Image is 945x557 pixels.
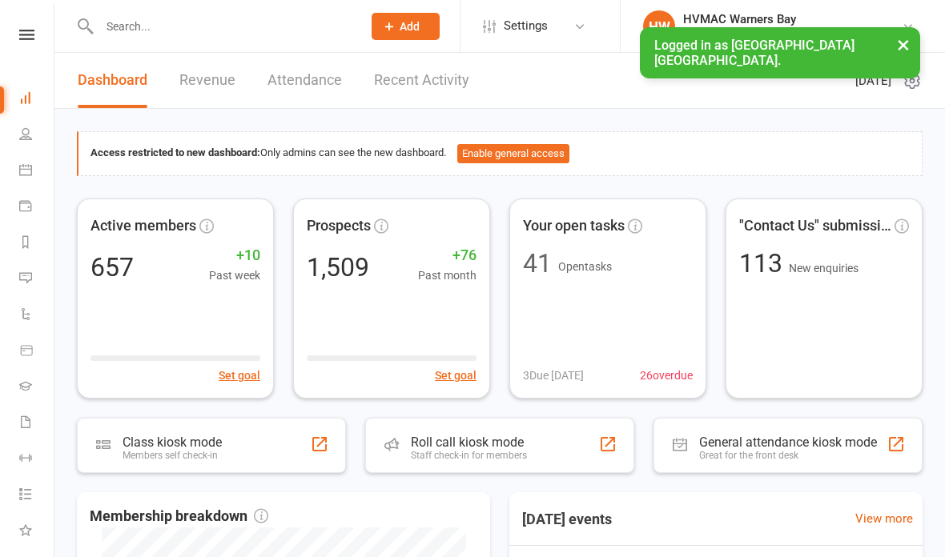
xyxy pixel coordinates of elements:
[400,20,420,33] span: Add
[19,190,55,226] a: Payments
[90,214,196,238] span: Active members
[219,367,260,384] button: Set goal
[643,10,675,42] div: HW
[435,367,477,384] button: Set goal
[418,244,477,267] span: +76
[558,260,612,273] span: Open tasks
[94,15,351,38] input: Search...
[523,250,552,276] div: 41
[19,334,55,370] a: Product Sales
[411,450,527,461] div: Staff check-in for members
[739,248,789,278] span: 113
[19,82,55,118] a: Dashboard
[739,214,891,238] span: "Contact Us" submissions
[90,254,134,280] div: 657
[523,214,625,238] span: Your open tasks
[209,244,260,267] span: +10
[683,12,902,26] div: HVMAC Warners Bay
[90,144,910,163] div: Only admins can see the new dashboard.
[123,450,222,461] div: Members self check-in
[889,27,918,62] button: ×
[411,435,527,450] div: Roll call kiosk mode
[789,262,859,274] span: New enquiries
[504,8,548,44] span: Settings
[19,226,55,262] a: Reports
[457,144,569,163] button: Enable general access
[654,38,855,68] span: Logged in as [GEOGRAPHIC_DATA] [GEOGRAPHIC_DATA].
[372,13,440,40] button: Add
[307,214,371,238] span: Prospects
[123,435,222,450] div: Class kiosk mode
[683,26,902,41] div: [GEOGRAPHIC_DATA] [GEOGRAPHIC_DATA]
[19,154,55,190] a: Calendar
[418,266,477,284] span: Past month
[509,505,625,534] h3: [DATE] events
[699,435,877,450] div: General attendance kiosk mode
[307,254,369,280] div: 1,509
[640,367,693,384] span: 26 overdue
[523,367,584,384] span: 3 Due [DATE]
[209,266,260,284] span: Past week
[699,450,877,461] div: Great for the front desk
[19,118,55,154] a: People
[90,505,268,528] span: Membership breakdown
[90,146,260,158] strong: Access restricted to new dashboard:
[855,509,913,528] a: View more
[19,514,55,550] a: What's New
